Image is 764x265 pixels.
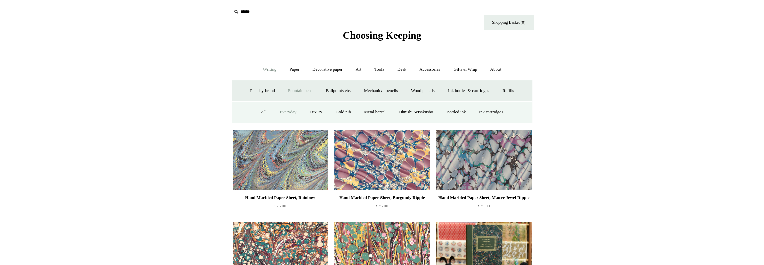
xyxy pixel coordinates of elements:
[255,103,273,121] a: All
[334,130,429,190] img: Hand Marbled Paper Sheet, Burgundy Ripple
[391,61,412,78] a: Desk
[436,130,531,190] a: Hand Marbled Paper Sheet, Mauve Jewel Ripple Hand Marbled Paper Sheet, Mauve Jewel Ripple
[234,194,326,202] div: Hand Marbled Paper Sheet, Rainbow
[233,130,328,190] a: Hand Marbled Paper Sheet, Rainbow Hand Marbled Paper Sheet, Rainbow
[306,61,348,78] a: Decorative paper
[274,203,286,208] span: £25.00
[343,29,421,41] span: Choosing Keeping
[484,15,534,30] a: Shopping Basket (0)
[442,82,495,100] a: Ink bottles & cartridges
[303,103,328,121] a: Luxury
[438,194,530,202] div: Hand Marbled Paper Sheet, Mauve Jewel Ripple
[393,103,439,121] a: Ohnishi Seisakusho
[282,82,318,100] a: Fountain pens
[405,82,441,100] a: Wood pencils
[440,103,472,121] a: Bottled ink
[473,103,509,121] a: Ink cartridges
[376,203,388,208] span: £25.00
[436,194,531,221] a: Hand Marbled Paper Sheet, Mauve Jewel Ripple £25.00
[358,103,392,121] a: Metal barrel
[358,82,404,100] a: Mechanical pencils
[350,61,367,78] a: Art
[274,103,302,121] a: Everyday
[368,61,390,78] a: Tools
[244,82,281,100] a: Pens by brand
[233,130,328,190] img: Hand Marbled Paper Sheet, Rainbow
[447,61,483,78] a: Gifts & Wrap
[478,203,490,208] span: £25.00
[257,61,282,78] a: Writing
[496,82,520,100] a: Refills
[436,130,531,190] img: Hand Marbled Paper Sheet, Mauve Jewel Ripple
[343,35,421,40] a: Choosing Keeping
[484,61,507,78] a: About
[330,103,357,121] a: Gold nib
[320,82,357,100] a: Ballpoints etc.
[413,61,446,78] a: Accessories
[334,130,429,190] a: Hand Marbled Paper Sheet, Burgundy Ripple Hand Marbled Paper Sheet, Burgundy Ripple
[336,194,428,202] div: Hand Marbled Paper Sheet, Burgundy Ripple
[233,194,328,221] a: Hand Marbled Paper Sheet, Rainbow £25.00
[334,194,429,221] a: Hand Marbled Paper Sheet, Burgundy Ripple £25.00
[283,61,305,78] a: Paper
